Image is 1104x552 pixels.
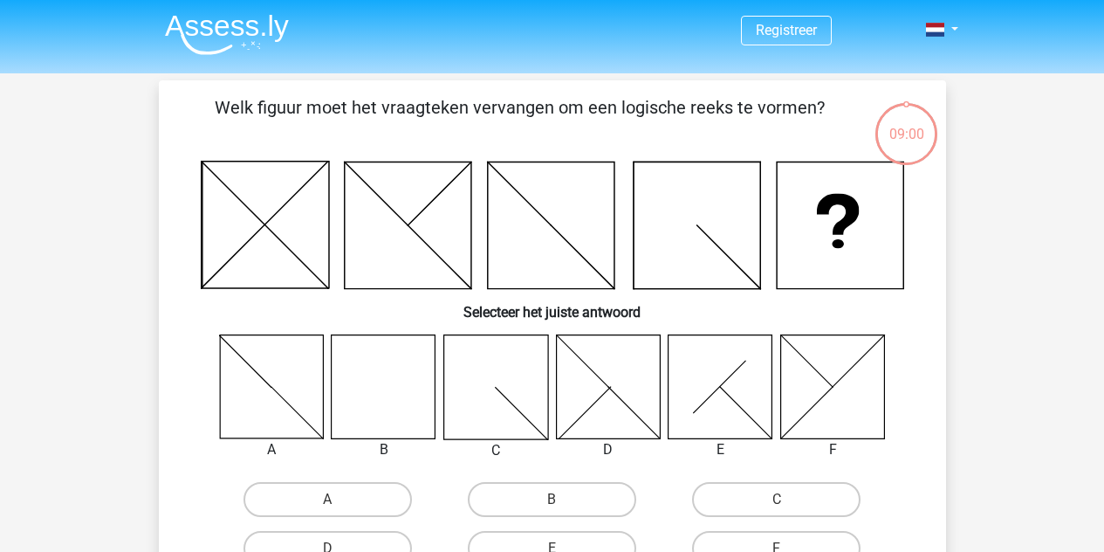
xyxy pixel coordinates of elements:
[187,290,918,321] h6: Selecteer het juiste antwoord
[187,94,853,147] p: Welk figuur moet het vraagteken vervangen om een logische reeks te vormen?
[543,439,675,460] div: D
[318,439,449,460] div: B
[767,439,899,460] div: F
[655,439,786,460] div: E
[243,482,412,517] label: A
[756,22,817,38] a: Registreer
[165,14,289,55] img: Assessly
[430,440,562,461] div: C
[468,482,636,517] label: B
[692,482,861,517] label: C
[874,101,939,145] div: 09:00
[206,439,338,460] div: A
